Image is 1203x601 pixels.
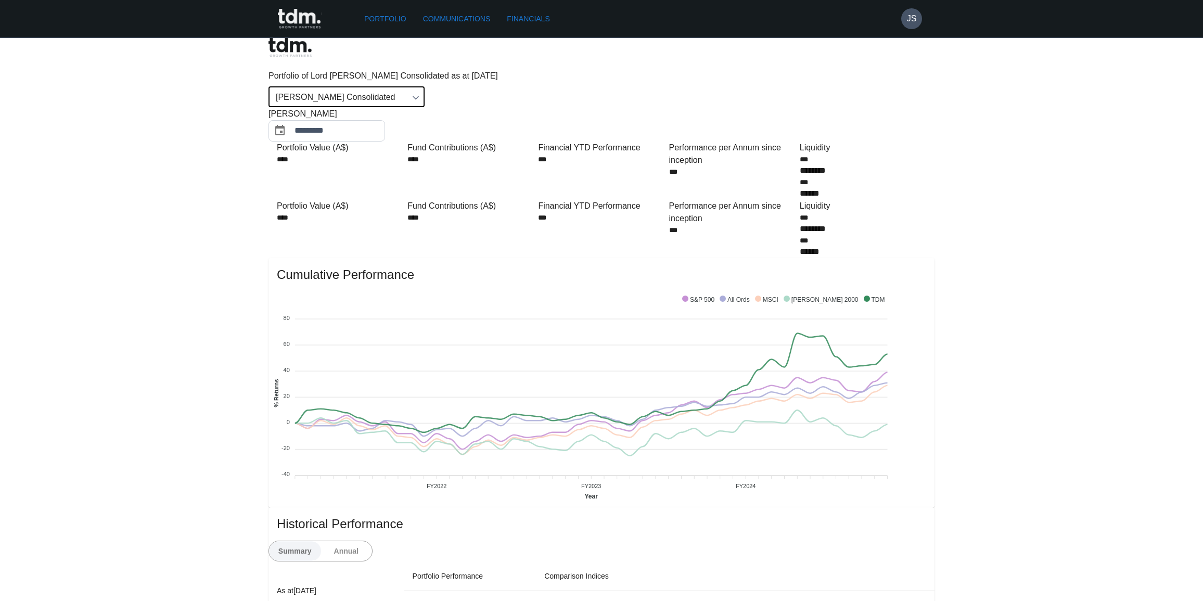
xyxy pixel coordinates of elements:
h6: JS [907,12,917,25]
tspan: FY2023 [581,483,601,489]
span: Historical Performance [277,516,926,532]
tspan: FY2022 [427,483,447,489]
span: [PERSON_NAME] [268,108,337,120]
tspan: -20 [281,445,290,451]
button: Annual [321,541,373,561]
tspan: 60 [284,341,290,347]
div: Financial YTD Performance [538,200,664,212]
div: Performance per Annum since inception [669,200,796,225]
p: As at [DATE] [277,584,396,597]
tspan: 40 [284,367,290,373]
div: [PERSON_NAME] Consolidated [268,86,425,107]
button: Choose date, selected date is Jun 30, 2025 [270,120,290,141]
div: Performance per Annum since inception [669,142,796,167]
span: S&P 500 [682,296,714,303]
div: Portfolio Value (A$) [277,142,403,154]
span: Cumulative Performance [277,266,926,283]
div: Fund Contributions (A$) [407,142,534,154]
a: Portfolio [360,9,411,29]
div: text alignment [268,541,373,561]
a: Communications [419,9,495,29]
a: Financials [503,9,554,29]
span: TDM [864,296,885,303]
tspan: -40 [281,471,290,477]
div: Liquidity [800,142,926,154]
div: Portfolio Value (A$) [277,200,403,212]
th: Portfolio Performance [404,561,536,591]
div: Financial YTD Performance [538,142,664,154]
text: Year [585,493,598,500]
th: Comparison Indices [536,561,935,591]
tspan: FY2024 [736,483,756,489]
tspan: 20 [284,393,290,399]
div: Liquidity [800,200,926,212]
div: Fund Contributions (A$) [407,200,534,212]
text: % Returns [273,379,279,407]
span: [PERSON_NAME] 2000 [784,296,859,303]
span: MSCI [755,296,778,303]
span: All Ords [720,296,750,303]
p: Portfolio of Lord [PERSON_NAME] Consolidated as at [DATE] [268,70,935,82]
tspan: 0 [287,419,290,425]
button: JS [901,8,922,29]
tspan: 80 [284,314,290,321]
